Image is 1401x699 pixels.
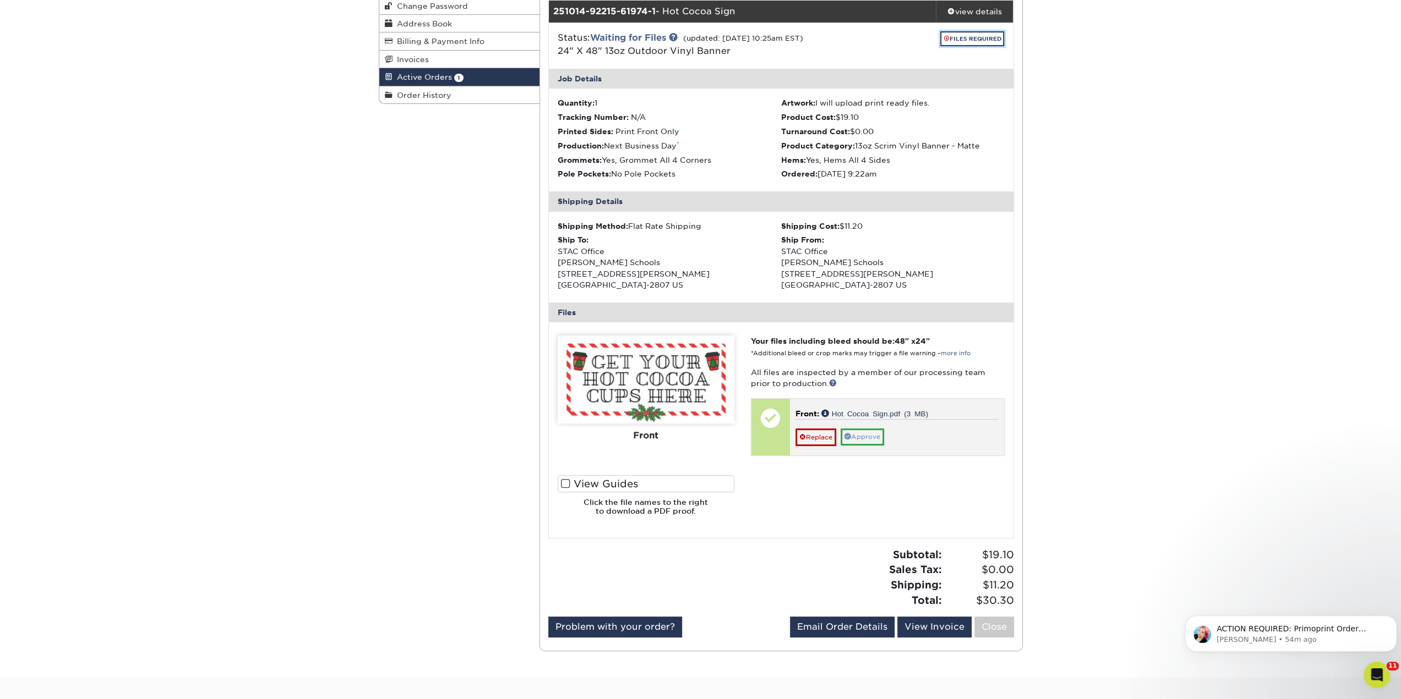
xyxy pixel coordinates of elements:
span: 11 [1386,662,1399,670]
small: (updated: [DATE] 10:25am EST) [683,34,803,42]
div: STAC Office [PERSON_NAME] Schools [STREET_ADDRESS][PERSON_NAME] [GEOGRAPHIC_DATA]-2807 US [558,234,781,290]
span: Invoices [393,55,429,64]
span: $19.10 [945,547,1014,563]
li: 13oz Scrim Vinyl Banner - Matte [781,140,1005,151]
a: 24" X 48" 13oz Outdoor Vinyl Banner [558,46,731,56]
strong: Pole Pockets: [558,169,611,178]
a: Address Book [379,15,540,32]
strong: Tracking Number: [558,113,629,122]
a: Approve [841,428,884,445]
a: more info [941,350,971,357]
strong: Ship From: [781,235,824,244]
a: Hot Cocoa Sign.pdf (3 MB) [821,409,928,417]
strong: Subtotal: [893,548,942,560]
li: $19.10 [781,112,1005,123]
div: Files [549,302,1013,322]
span: 24 [915,337,926,345]
span: Order History [393,91,451,100]
li: $0.00 [781,126,1005,137]
div: Front [558,423,734,448]
span: N/A [631,113,646,122]
strong: 251014-92215-61974-1 [553,6,656,16]
span: ACTION REQUIRED: Primoprint Order [CREDIT_CARD_NUMBER] Thank you for placing your print order wit... [36,32,199,205]
p: All files are inspected by a member of our processing team prior to production. [751,367,1005,389]
div: STAC Office [PERSON_NAME] Schools [STREET_ADDRESS][PERSON_NAME] [GEOGRAPHIC_DATA]-2807 US [781,234,1005,290]
a: Active Orders 1 [379,68,540,86]
span: 1 [454,74,464,82]
strong: Total: [912,594,942,606]
a: Billing & Payment Info [379,32,540,50]
span: $11.20 [945,577,1014,593]
div: Shipping Details [549,191,1013,211]
a: FILES REQUIRED [940,31,1004,46]
div: Flat Rate Shipping [558,221,781,232]
a: Waiting for Files [590,32,666,43]
span: 48 [895,337,905,345]
div: - Hot Cocoa Sign [549,1,936,23]
strong: Printed Sides: [558,127,613,136]
strong: Production: [558,141,604,150]
strong: Quantity: [558,98,595,107]
iframe: Intercom notifications message [1181,592,1401,669]
div: view details [936,6,1013,17]
li: Next Business Day [558,140,781,151]
strong: Sales Tax: [889,563,942,575]
iframe: Intercom live chat [1364,662,1390,688]
strong: Shipping: [891,579,942,591]
li: No Pole Pockets [558,168,781,179]
span: Change Password [393,2,468,10]
span: Billing & Payment Info [393,37,484,46]
small: *Additional bleed or crop marks may trigger a file warning – [751,350,971,357]
a: Close [974,617,1014,637]
a: Order History [379,86,540,103]
span: $0.00 [945,562,1014,577]
a: view details [936,1,1013,23]
p: Message from Jenny, sent 54m ago [36,42,202,52]
strong: Hems: [781,156,806,164]
li: Yes, Hems All 4 Sides [781,155,1005,166]
div: Job Details [549,69,1013,89]
strong: Turnaround Cost: [781,127,850,136]
strong: Your files including bleed should be: " x " [751,337,930,345]
span: $30.30 [945,593,1014,608]
span: Active Orders [393,73,452,81]
span: Print Front Only [615,127,679,136]
a: Replace [795,428,836,446]
a: Email Order Details [790,617,895,637]
strong: Grommets: [558,156,602,164]
div: $11.20 [781,221,1005,232]
strong: Artwork: [781,98,815,107]
h6: Click the file names to the right to download a PDF proof. [558,498,734,525]
a: Problem with your order? [548,617,682,637]
li: I will upload print ready files. [781,97,1005,108]
li: Yes, Grommet All 4 Corners [558,155,781,166]
label: View Guides [558,475,734,492]
span: Address Book [393,19,452,28]
li: 1 [558,97,781,108]
li: [DATE] 9:22am [781,168,1005,179]
strong: Product Cost: [781,113,836,122]
span: Front: [795,409,819,418]
div: Status: [549,31,858,58]
strong: Shipping Method: [558,222,628,230]
strong: Shipping Cost: [781,222,839,230]
a: Invoices [379,51,540,68]
strong: Product Category: [781,141,855,150]
strong: Ship To: [558,235,588,244]
strong: Ordered: [781,169,817,178]
a: View Invoice [897,617,972,637]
